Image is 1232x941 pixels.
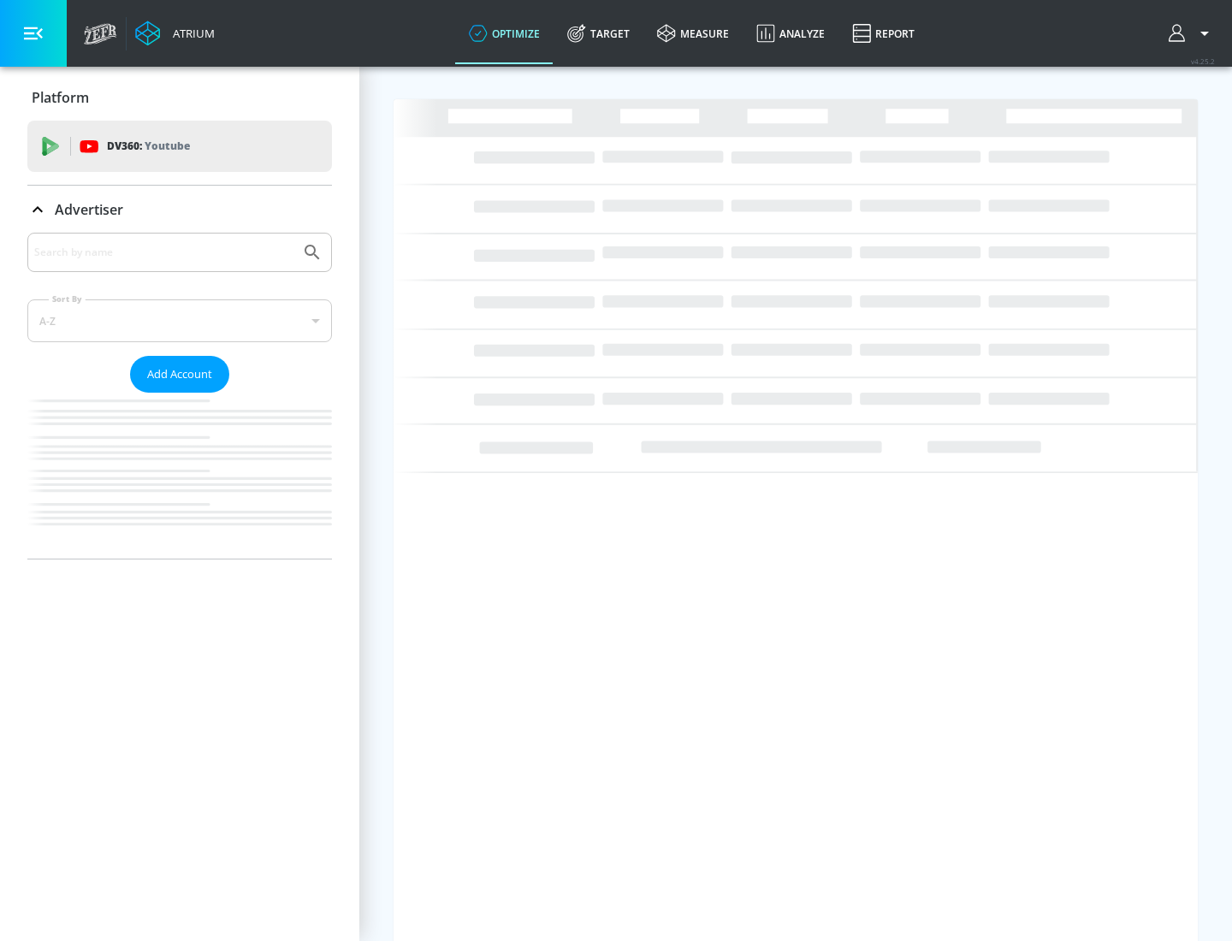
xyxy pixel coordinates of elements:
p: Advertiser [55,200,123,219]
a: Analyze [743,3,838,64]
p: Platform [32,88,89,107]
p: DV360: [107,137,190,156]
button: Add Account [130,356,229,393]
div: Advertiser [27,186,332,234]
a: Target [554,3,643,64]
a: measure [643,3,743,64]
div: A-Z [27,299,332,342]
div: DV360: Youtube [27,121,332,172]
div: Atrium [166,26,215,41]
span: v 4.25.2 [1191,56,1215,66]
input: Search by name [34,241,293,263]
a: optimize [455,3,554,64]
nav: list of Advertiser [27,393,332,559]
p: Youtube [145,137,190,155]
a: Atrium [135,21,215,46]
label: Sort By [49,293,86,305]
div: Advertiser [27,233,332,559]
div: Platform [27,74,332,121]
a: Report [838,3,928,64]
span: Add Account [147,364,212,384]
